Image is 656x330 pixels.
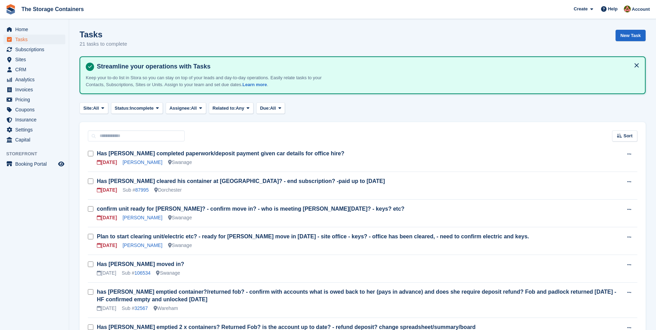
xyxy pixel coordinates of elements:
span: Capital [15,135,57,145]
a: Plan to start clearing unit/electric etc? - ready for [PERSON_NAME] move in [DATE] - site office ... [97,233,529,239]
div: [DATE] [97,186,117,194]
div: Sub # [122,186,149,194]
span: Sort [623,132,632,139]
span: Invoices [15,85,57,94]
a: 32567 [135,305,148,311]
a: [PERSON_NAME] [122,215,162,220]
a: [PERSON_NAME] [122,242,162,248]
span: Help [608,6,618,12]
a: menu [3,115,65,125]
a: Has [PERSON_NAME] emptied 2 x containers? Returned Fob? is the account up to date? - refund depos... [97,324,475,330]
span: All [93,105,99,112]
a: menu [3,55,65,64]
span: Due: [260,105,270,112]
span: Subscriptions [15,45,57,54]
span: Assignee: [169,105,191,112]
a: New Task [616,30,646,41]
a: Has [PERSON_NAME] moved in? [97,261,184,267]
span: Status: [115,105,130,112]
span: Storefront [6,150,69,157]
a: menu [3,85,65,94]
a: The Storage Containers [19,3,86,15]
a: menu [3,125,65,135]
span: Coupons [15,105,57,114]
span: All [270,105,276,112]
img: Kirsty Simpson [624,6,631,12]
button: Assignee: All [166,102,206,114]
span: Tasks [15,35,57,44]
button: Due: All [256,102,285,114]
span: Analytics [15,75,57,84]
div: Sub # [122,269,150,277]
div: Dorchester [154,186,182,194]
span: Insurance [15,115,57,125]
div: Wareham [154,305,178,312]
div: Swanage [168,242,192,249]
h1: Tasks [80,30,127,39]
span: Sites [15,55,57,64]
a: menu [3,45,65,54]
a: Learn more [242,82,267,87]
a: has [PERSON_NAME] emptied container?/returned fob? - confirm with accounts what is owed back to h... [97,289,616,302]
span: Related to: [213,105,236,112]
a: Has [PERSON_NAME] cleared his container at [GEOGRAPHIC_DATA]? - end subscription? -paid up to [DATE] [97,178,385,184]
div: [DATE] [97,159,117,166]
span: Settings [15,125,57,135]
div: [DATE] [97,242,117,249]
div: [DATE] [97,214,117,221]
a: 87995 [135,187,149,193]
a: menu [3,75,65,84]
span: CRM [15,65,57,74]
a: menu [3,25,65,34]
a: menu [3,159,65,169]
button: Site: All [80,102,108,114]
span: Site: [83,105,93,112]
p: Keep your to-do list in Stora so you can stay on top of your leads and day-to-day operations. Eas... [86,74,328,88]
a: menu [3,65,65,74]
a: Preview store [57,160,65,168]
span: Home [15,25,57,34]
span: Booking Portal [15,159,57,169]
a: confirm unit ready for [PERSON_NAME]? - confirm move in? - who is meeting [PERSON_NAME][DATE]? - ... [97,206,405,212]
a: menu [3,105,65,114]
span: All [191,105,197,112]
a: menu [3,95,65,104]
span: Create [574,6,588,12]
div: Swanage [156,269,180,277]
span: Pricing [15,95,57,104]
a: 106534 [135,270,151,276]
span: Any [236,105,244,112]
h4: Streamline your operations with Tasks [94,63,639,71]
span: Account [632,6,650,13]
div: [DATE] [97,269,116,277]
a: menu [3,135,65,145]
span: Incomplete [130,105,154,112]
button: Related to: Any [209,102,253,114]
div: Sub # [122,305,148,312]
a: Has [PERSON_NAME] completed paperwork/deposit payment given car details for office hire? [97,150,344,156]
a: [PERSON_NAME] [122,159,162,165]
button: Status: Incomplete [111,102,163,114]
div: Swanage [168,159,192,166]
div: Swanage [168,214,192,221]
img: stora-icon-8386f47178a22dfd0bd8f6a31ec36ba5ce8667c1dd55bd0f319d3a0aa187defe.svg [6,4,16,15]
div: [DATE] [97,305,116,312]
p: 21 tasks to complete [80,40,127,48]
a: menu [3,35,65,44]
